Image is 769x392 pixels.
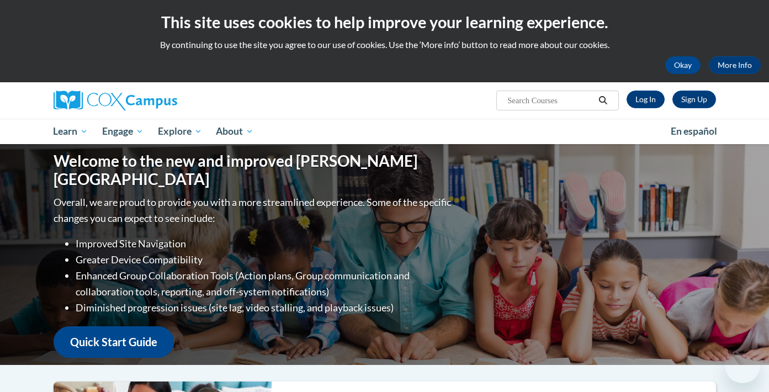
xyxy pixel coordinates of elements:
button: Search [595,94,611,107]
span: En español [671,125,717,137]
h1: Welcome to the new and improved [PERSON_NAME][GEOGRAPHIC_DATA] [54,152,454,189]
a: Learn [46,119,96,144]
a: Cox Campus [54,91,263,110]
a: En español [664,120,724,143]
button: Okay [665,56,701,74]
li: Enhanced Group Collaboration Tools (Action plans, Group communication and collaboration tools, re... [76,268,454,300]
a: Explore [151,119,209,144]
span: About [216,125,253,138]
span: Engage [102,125,144,138]
li: Diminished progression issues (site lag, video stalling, and playback issues) [76,300,454,316]
a: Log In [627,91,665,108]
span: Learn [53,125,88,138]
a: Quick Start Guide [54,326,174,358]
input: Search Courses [506,94,595,107]
p: Overall, we are proud to provide you with a more streamlined experience. Some of the specific cha... [54,194,454,226]
a: More Info [709,56,761,74]
li: Improved Site Navigation [76,236,454,252]
a: Engage [95,119,151,144]
div: Main menu [37,119,733,144]
a: About [209,119,261,144]
li: Greater Device Compatibility [76,252,454,268]
p: By continuing to use the site you agree to our use of cookies. Use the ‘More info’ button to read... [8,39,761,51]
h2: This site uses cookies to help improve your learning experience. [8,11,761,33]
img: Cox Campus [54,91,177,110]
a: Register [672,91,716,108]
iframe: Button to launch messaging window [725,348,760,383]
span: Explore [158,125,202,138]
